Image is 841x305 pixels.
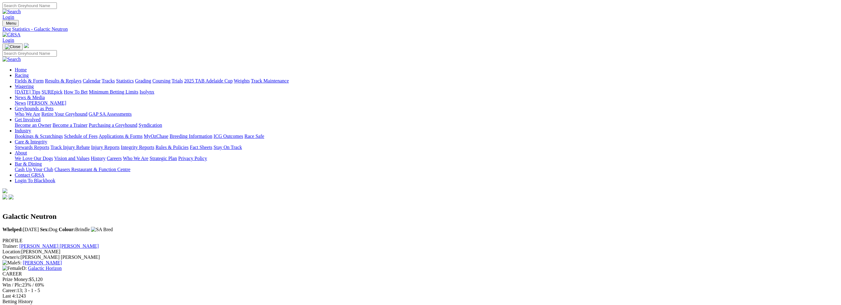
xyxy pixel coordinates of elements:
img: twitter.svg [9,195,14,199]
a: Login [2,14,14,20]
a: GAP SA Assessments [89,111,132,117]
div: $5,120 [2,277,839,282]
div: About [15,156,839,161]
input: Search [2,2,57,9]
a: Race Safe [244,134,264,139]
span: S: [2,260,22,265]
a: Applications & Forms [99,134,143,139]
a: [PERSON_NAME] [27,100,66,106]
div: [PERSON_NAME] [2,249,839,255]
a: Privacy Policy [178,156,207,161]
a: Minimum Betting Limits [89,89,138,94]
a: Bar & Dining [15,161,42,167]
img: SA Bred [91,227,113,232]
a: Statistics [116,78,134,83]
a: Home [15,67,27,72]
span: Last 4: [2,293,16,299]
img: Search [2,57,21,62]
a: Bookings & Scratchings [15,134,63,139]
a: Stay On Track [214,145,242,150]
a: ICG Outcomes [214,134,243,139]
a: Injury Reports [91,145,120,150]
img: logo-grsa-white.png [24,43,29,48]
img: Search [2,9,21,14]
a: Get Involved [15,117,41,122]
span: Dog [40,227,57,232]
div: 1243 [2,293,839,299]
span: Win / Plc: [2,282,22,287]
div: Get Involved [15,122,839,128]
a: Greyhounds as Pets [15,106,53,111]
a: Vision and Values [54,156,89,161]
img: GRSA [2,32,21,38]
a: Integrity Reports [121,145,154,150]
a: Strategic Plan [150,156,177,161]
span: [DATE] [2,227,39,232]
a: Contact GRSA [15,172,44,178]
a: Grading [135,78,151,83]
div: Care & Integrity [15,145,839,150]
div: CAREER [2,271,839,277]
a: Syndication [139,122,162,128]
div: Betting History [2,299,839,304]
img: logo-grsa-white.png [2,188,7,193]
b: Whelped: [2,227,23,232]
a: Trials [171,78,183,83]
span: Prize Money: [2,277,29,282]
button: Toggle navigation [2,20,19,26]
img: Male [2,260,18,266]
a: Purchasing a Greyhound [89,122,137,128]
a: Rules & Policies [155,145,189,150]
a: Stewards Reports [15,145,49,150]
span: Trainer: [2,243,18,249]
button: Toggle navigation [2,43,23,50]
a: We Love Our Dogs [15,156,53,161]
a: Dog Statistics - Galactic Neutron [2,26,839,32]
a: About [15,150,27,155]
a: Fact Sheets [190,145,212,150]
b: Sex: [40,227,49,232]
a: Industry [15,128,31,133]
a: [DATE] Tips [15,89,40,94]
a: Retire Your Greyhound [41,111,88,117]
b: Colour: [59,227,75,232]
span: Career: [2,288,17,293]
a: Isolynx [140,89,154,94]
a: Calendar [83,78,100,83]
a: Results & Replays [45,78,81,83]
a: Fields & Form [15,78,44,83]
img: facebook.svg [2,195,7,199]
div: PROFILE [2,238,839,243]
a: Cash Up Your Club [15,167,53,172]
a: Breeding Information [170,134,212,139]
a: History [91,156,105,161]
a: Care & Integrity [15,139,47,144]
div: 13; 3 - 1 - 5 [2,288,839,293]
a: How To Bet [64,89,88,94]
h2: Galactic Neutron [2,212,839,221]
div: 23% / 69% [2,282,839,288]
a: 2025 TAB Adelaide Cup [184,78,233,83]
a: Chasers Restaurant & Function Centre [54,167,130,172]
a: Login To Blackbook [15,178,55,183]
a: Who We Are [15,111,40,117]
a: Tracks [102,78,115,83]
div: Wagering [15,89,839,95]
img: Close [5,44,20,49]
span: Location: [2,249,21,254]
a: Login [2,38,14,43]
a: Weights [234,78,250,83]
div: Greyhounds as Pets [15,111,839,117]
a: News [15,100,26,106]
div: [PERSON_NAME] [PERSON_NAME] [2,255,839,260]
a: Coursing [152,78,171,83]
span: Brindle [59,227,90,232]
a: Become a Trainer [53,122,88,128]
span: D: [2,266,27,271]
a: [PERSON_NAME] [23,260,62,265]
a: Track Injury Rebate [50,145,90,150]
a: Become an Owner [15,122,51,128]
a: Careers [107,156,122,161]
a: News & Media [15,95,45,100]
